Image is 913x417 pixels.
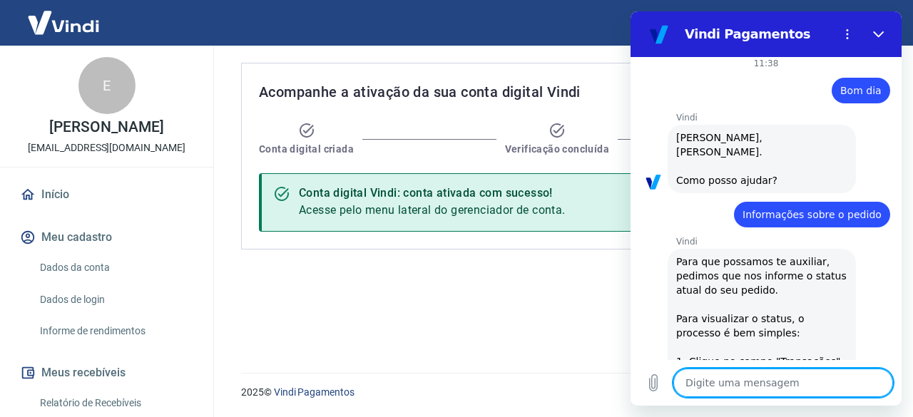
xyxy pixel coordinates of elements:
[241,385,879,400] p: 2025 ©
[259,81,581,103] span: Acompanhe a ativação da sua conta digital Vindi
[49,120,163,135] p: [PERSON_NAME]
[631,11,902,406] iframe: Janela de mensagens
[505,142,609,156] span: Verificação concluída
[259,142,354,156] span: Conta digital criada
[299,203,566,217] span: Acesse pelo menu lateral do gerenciador de conta.
[34,253,196,282] a: Dados da conta
[17,179,196,210] a: Início
[845,10,896,36] button: Sair
[274,386,355,398] a: Vindi Pagamentos
[34,316,196,346] a: Informe de rendimentos
[17,222,196,253] button: Meu cadastro
[34,285,196,314] a: Dados de login
[17,1,110,44] img: Vindi
[78,57,136,114] div: E
[17,357,196,388] button: Meus recebíveis
[299,185,566,202] div: Conta digital Vindi: conta ativada com sucesso!
[28,140,185,155] p: [EMAIL_ADDRESS][DOMAIN_NAME]
[9,357,37,386] button: Carregar arquivo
